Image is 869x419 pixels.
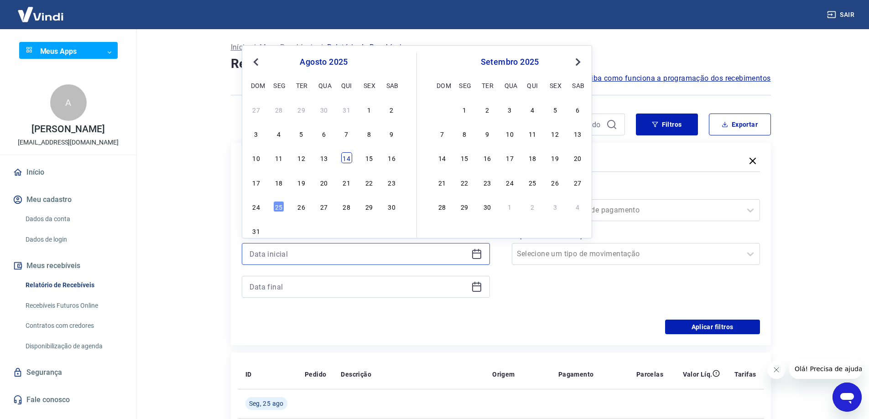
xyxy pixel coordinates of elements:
[22,210,125,228] a: Dados da conta
[482,128,493,139] div: Choose terça-feira, 9 de setembro de 2025
[514,230,758,241] label: Tipo de Movimentação
[11,390,125,410] a: Fale conosco
[250,280,468,294] input: Data final
[341,225,352,236] div: Choose quinta-feira, 4 de setembro de 2025
[572,201,583,212] div: Choose sábado, 4 de outubro de 2025
[482,104,493,115] div: Choose terça-feira, 2 de setembro de 2025
[364,104,375,115] div: Choose sexta-feira, 1 de agosto de 2025
[364,128,375,139] div: Choose sexta-feira, 8 de agosto de 2025
[583,73,771,84] a: Saiba como funciona a programação dos recebimentos
[341,370,371,379] p: Descrição
[253,42,256,53] p: /
[435,103,584,213] div: month 2025-09
[245,370,252,379] p: ID
[273,104,284,115] div: Choose segunda-feira, 28 de julho de 2025
[683,370,713,379] p: Valor Líq.
[482,152,493,163] div: Choose terça-feira, 16 de setembro de 2025
[231,55,771,73] h4: Relatório de Recebíveis
[825,6,858,23] button: Sair
[435,57,584,67] div: setembro 2025
[505,80,515,91] div: qua
[305,370,326,379] p: Pedido
[296,128,307,139] div: Choose terça-feira, 5 de agosto de 2025
[273,152,284,163] div: Choose segunda-feira, 11 de agosto de 2025
[505,177,515,188] div: Choose quarta-feira, 24 de setembro de 2025
[482,177,493,188] div: Choose terça-feira, 23 de setembro de 2025
[734,370,756,379] p: Tarifas
[709,114,771,135] button: Exportar
[273,80,284,91] div: seg
[251,177,262,188] div: Choose domingo, 17 de agosto de 2025
[527,80,538,91] div: qui
[364,152,375,163] div: Choose sexta-feira, 15 de agosto de 2025
[527,177,538,188] div: Choose quinta-feira, 25 de setembro de 2025
[327,42,406,53] p: Relatório de Recebíveis
[250,247,468,261] input: Data inicial
[296,104,307,115] div: Choose terça-feira, 29 de julho de 2025
[437,152,448,163] div: Choose domingo, 14 de setembro de 2025
[341,177,352,188] div: Choose quinta-feira, 21 de agosto de 2025
[22,230,125,249] a: Dados de login
[22,296,125,315] a: Recebíveis Futuros Online
[11,162,125,182] a: Início
[505,152,515,163] div: Choose quarta-feira, 17 de setembro de 2025
[514,186,758,197] label: Forma de Pagamento
[459,177,470,188] div: Choose segunda-feira, 22 de setembro de 2025
[789,359,862,379] iframe: Mensagem da empresa
[296,225,307,236] div: Choose terça-feira, 2 de setembro de 2025
[250,57,398,67] div: agosto 2025
[550,80,561,91] div: sex
[386,104,397,115] div: Choose sábado, 2 de agosto de 2025
[296,80,307,91] div: ter
[505,201,515,212] div: Choose quarta-feira, 1 de outubro de 2025
[251,152,262,163] div: Choose domingo, 10 de agosto de 2025
[320,42,323,53] p: /
[273,225,284,236] div: Choose segunda-feira, 1 de setembro de 2025
[318,201,329,212] div: Choose quarta-feira, 27 de agosto de 2025
[527,152,538,163] div: Choose quinta-feira, 18 de setembro de 2025
[459,128,470,139] div: Choose segunda-feira, 8 de setembro de 2025
[260,42,316,53] a: Meus Recebíveis
[550,201,561,212] div: Choose sexta-feira, 3 de outubro de 2025
[636,370,663,379] p: Parcelas
[341,152,352,163] div: Choose quinta-feira, 14 de agosto de 2025
[572,152,583,163] div: Choose sábado, 20 de setembro de 2025
[341,201,352,212] div: Choose quinta-feira, 28 de agosto de 2025
[505,104,515,115] div: Choose quarta-feira, 3 de setembro de 2025
[550,104,561,115] div: Choose sexta-feira, 5 de setembro de 2025
[250,57,261,67] button: Previous Month
[22,316,125,335] a: Contratos com credores
[318,104,329,115] div: Choose quarta-feira, 30 de julho de 2025
[341,104,352,115] div: Choose quinta-feira, 31 de julho de 2025
[318,152,329,163] div: Choose quarta-feira, 13 de agosto de 2025
[273,201,284,212] div: Choose segunda-feira, 25 de agosto de 2025
[386,201,397,212] div: Choose sábado, 30 de agosto de 2025
[364,201,375,212] div: Choose sexta-feira, 29 de agosto de 2025
[251,128,262,139] div: Choose domingo, 3 de agosto de 2025
[550,177,561,188] div: Choose sexta-feira, 26 de setembro de 2025
[636,114,698,135] button: Filtros
[437,104,448,115] div: Choose domingo, 31 de agosto de 2025
[364,80,375,91] div: sex
[459,104,470,115] div: Choose segunda-feira, 1 de setembro de 2025
[364,225,375,236] div: Choose sexta-feira, 5 de setembro de 2025
[231,42,249,53] a: Início
[767,361,786,379] iframe: Fechar mensagem
[318,225,329,236] div: Choose quarta-feira, 3 de setembro de 2025
[250,103,398,238] div: month 2025-08
[459,80,470,91] div: seg
[11,0,70,28] img: Vindi
[341,128,352,139] div: Choose quinta-feira, 7 de agosto de 2025
[459,152,470,163] div: Choose segunda-feira, 15 de setembro de 2025
[5,6,77,14] span: Olá! Precisa de ajuda?
[572,57,583,67] button: Next Month
[22,276,125,295] a: Relatório de Recebíveis
[492,370,515,379] p: Origem
[550,152,561,163] div: Choose sexta-feira, 19 de setembro de 2025
[527,104,538,115] div: Choose quinta-feira, 4 de setembro de 2025
[249,399,284,408] span: Seg, 25 ago
[665,320,760,334] button: Aplicar filtros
